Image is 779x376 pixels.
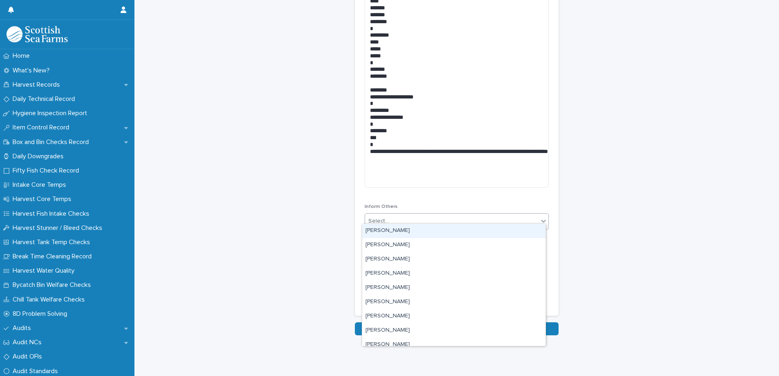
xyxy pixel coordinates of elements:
[365,204,398,209] span: Inform Others
[362,267,546,281] div: Alan Armitstead
[362,224,546,238] div: Adam Jarron
[9,339,48,346] p: Audit NCs
[9,224,109,232] p: Harvest Stunner / Bleed Checks
[362,252,546,267] div: Ainslie MacKenzie
[7,26,68,42] img: mMrefqRFQpe26GRNOUkG
[9,67,56,74] p: What's New?
[9,210,96,218] p: Harvest Fish Intake Checks
[362,309,546,324] div: Alan Tangny
[9,52,36,60] p: Home
[9,153,70,160] p: Daily Downgrades
[9,353,48,361] p: Audit OFIs
[362,324,546,338] div: Alasdair MacAulay
[9,181,73,189] p: Intake Core Temps
[9,109,94,117] p: Hygiene Inspection Report
[362,281,546,295] div: Alan Harpin
[362,238,546,252] div: Adam Shargool
[9,138,95,146] p: Box and Bin Checks Record
[368,217,389,225] div: Select...
[9,367,64,375] p: Audit Standards
[9,195,78,203] p: Harvest Core Temps
[9,238,97,246] p: Harvest Tank Temp Checks
[9,296,91,304] p: Chill Tank Welfare Checks
[362,338,546,352] div: Alasdair macaulay
[9,167,86,175] p: Fifty Fish Check Record
[9,253,98,260] p: Break Time Cleaning Record
[355,322,559,335] button: Save
[9,310,74,318] p: 8D Problem Solving
[9,267,81,275] p: Harvest Water Quality
[9,324,37,332] p: Audits
[9,81,66,89] p: Harvest Records
[9,281,97,289] p: Bycatch Bin Welfare Checks
[362,295,546,309] div: Alan Johnstone
[9,124,76,131] p: Item Control Record
[9,95,81,103] p: Daily Technical Record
